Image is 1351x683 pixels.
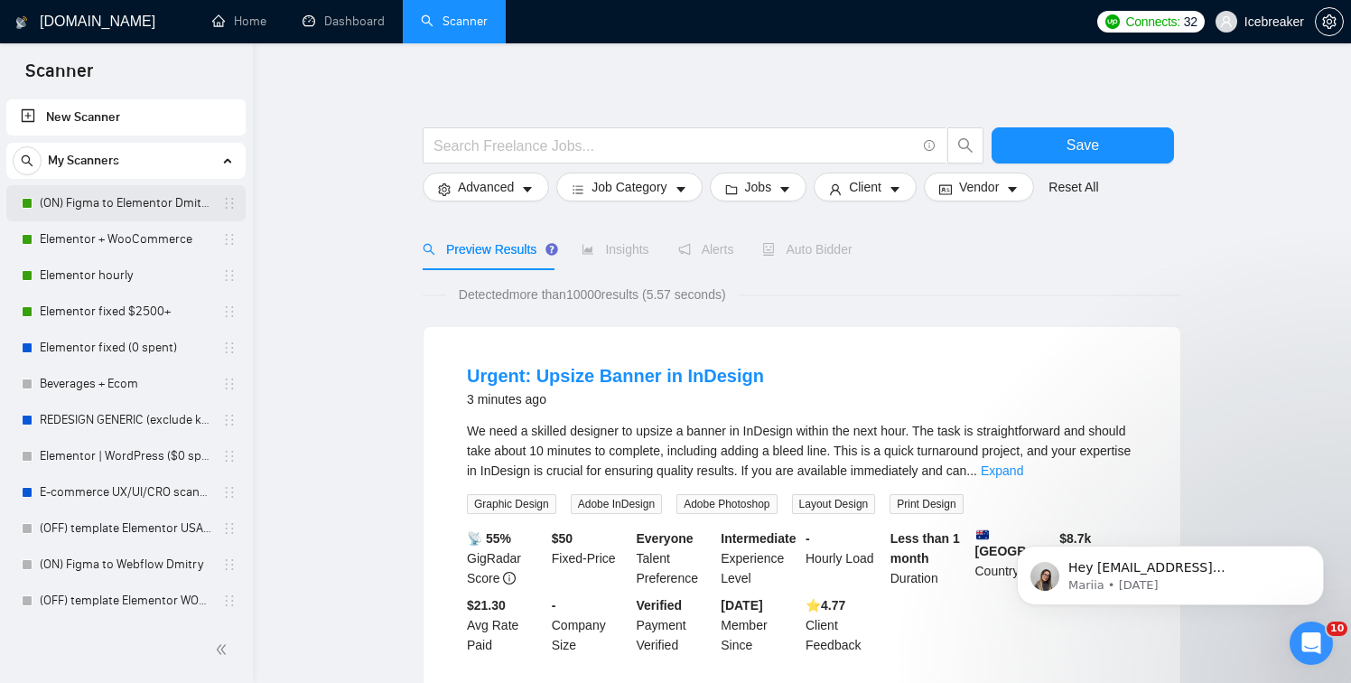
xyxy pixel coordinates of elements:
span: We need a skilled designer to upsize a banner in InDesign within the next hour. The task is strai... [467,424,1131,478]
span: Client [849,177,881,197]
a: Elementor fixed $2500+ [40,294,211,330]
b: $21.30 [467,598,506,613]
span: bars [572,182,584,196]
span: Adobe InDesign [571,494,662,514]
span: info-circle [503,572,516,585]
b: - [552,598,556,613]
span: Insights [582,242,648,257]
span: user [829,182,842,196]
div: Experience Level [717,529,802,588]
div: Member Since [717,595,802,655]
span: info-circle [924,140,936,152]
a: searchScanner [421,14,488,29]
div: Talent Preference [633,529,718,588]
a: Elementor hourly [40,257,211,294]
a: E-commerce UX/UI/CRO scanner [40,474,211,510]
span: notification [678,243,691,256]
span: holder [222,196,237,211]
div: Payment Verified [633,595,718,655]
a: Elementor | WordPress ($0 spent) [40,438,211,474]
button: idcardVendorcaret-down [924,173,1034,201]
div: Tooltip anchor [544,241,560,257]
span: Graphic Design [467,494,556,514]
span: Auto Bidder [762,242,852,257]
a: homeHome [212,14,266,29]
a: Urgent: Upsize Banner in InDesign [467,366,764,386]
b: Less than 1 month [890,531,960,566]
button: setting [1315,7,1344,36]
a: Elementor + WooCommerce [40,221,211,257]
img: logo [15,8,28,37]
span: Jobs [745,177,772,197]
span: caret-down [521,182,534,196]
span: Layout Design [792,494,876,514]
span: holder [222,304,237,319]
a: REDESIGN GENERIC (exclude keywords) [40,402,211,438]
span: Detected more than 10000 results (5.57 seconds) [446,285,739,304]
div: Fixed-Price [548,529,633,588]
span: search [423,243,435,256]
button: barsJob Categorycaret-down [556,173,702,201]
span: double-left [215,641,233,659]
button: folderJobscaret-down [710,173,807,201]
button: search [947,127,983,164]
a: setting [1315,14,1344,29]
a: (OFF) template Elementor WORLD $35/1000+ no questions [40,583,211,619]
a: Beverages + Ecom [40,366,211,402]
span: holder [222,449,237,463]
a: dashboardDashboard [303,14,385,29]
span: holder [222,594,237,608]
span: holder [222,268,237,283]
span: Advanced [458,177,514,197]
div: Duration [887,529,972,588]
div: 3 minutes ago [467,388,764,410]
span: Preview Results [423,242,553,257]
span: holder [222,485,237,500]
span: Connects: [1126,12,1180,32]
span: user [1220,15,1233,28]
button: search [13,146,42,175]
span: ... [966,463,977,478]
div: We need a skilled designer to upsize a banner in InDesign within the next hour. The task is strai... [467,421,1137,481]
span: robot [762,243,775,256]
img: upwork-logo.png [1105,14,1120,29]
img: 🇦🇺 [976,529,989,541]
input: Search Freelance Jobs... [433,135,916,157]
span: My Scanners [48,143,119,179]
span: caret-down [778,182,791,196]
span: holder [222,557,237,572]
span: Vendor [959,177,999,197]
span: holder [222,377,237,391]
button: userClientcaret-down [814,173,917,201]
b: ⭐️ 4.77 [806,598,845,613]
span: 10 [1327,622,1347,636]
b: Intermediate [721,531,796,546]
li: New Scanner [6,99,246,136]
iframe: Intercom live chat [1290,622,1333,665]
span: caret-down [675,182,687,196]
span: Print Design [890,494,963,514]
a: New Scanner [21,99,231,136]
a: Elementor fixed (0 spent) [40,330,211,366]
span: search [948,137,983,154]
a: Expand [981,463,1023,478]
span: holder [222,232,237,247]
span: Save [1067,134,1099,156]
span: 32 [1184,12,1197,32]
span: folder [725,182,738,196]
span: Scanner [11,58,107,96]
button: Save [992,127,1174,164]
b: - [806,531,810,546]
b: $ 50 [552,531,573,546]
span: holder [222,341,237,355]
span: setting [438,182,451,196]
b: Verified [637,598,683,613]
iframe: Intercom notifications message [990,508,1351,634]
b: [GEOGRAPHIC_DATA] [975,529,1111,558]
span: Adobe Photoshop [676,494,777,514]
a: (ON) Figma to Elementor Dmitry [40,185,211,221]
